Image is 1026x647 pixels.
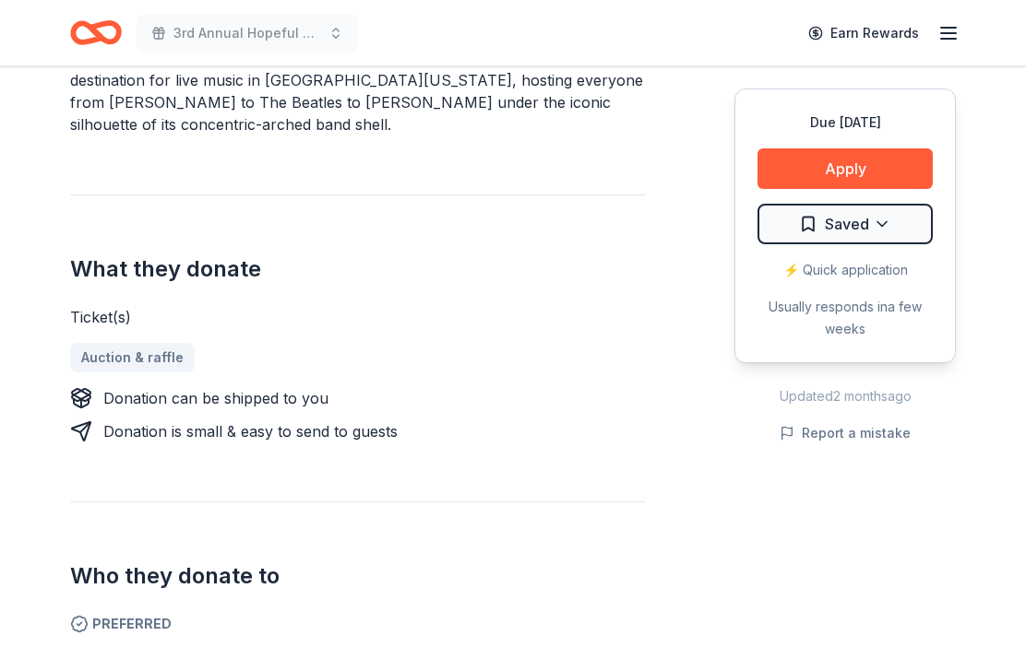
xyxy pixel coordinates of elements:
div: Donation can be shipped to you [103,387,328,409]
div: Due [DATE] [758,112,933,134]
h2: Who they donate to [70,561,646,591]
span: Preferred [70,613,646,635]
div: Ticket(s) [70,306,646,328]
a: Home [70,11,122,54]
a: Auction & raffle [70,343,195,372]
a: Earn Rewards [797,17,930,50]
div: Donation is small & easy to send to guests [103,420,398,442]
div: Updated 2 months ago [734,385,956,407]
div: Since its opening in [DATE], the [GEOGRAPHIC_DATA] has been the premier destination for live musi... [70,47,646,135]
span: Saved [825,212,869,236]
button: 3rd Annual Hopeful Family Futures [137,15,358,52]
button: Report a mistake [780,422,911,444]
div: ⚡️ Quick application [758,259,933,281]
button: Saved [758,204,933,244]
div: Usually responds in a few weeks [758,296,933,340]
h2: What they donate [70,254,646,284]
span: 3rd Annual Hopeful Family Futures [173,22,321,44]
button: Apply [758,148,933,189]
